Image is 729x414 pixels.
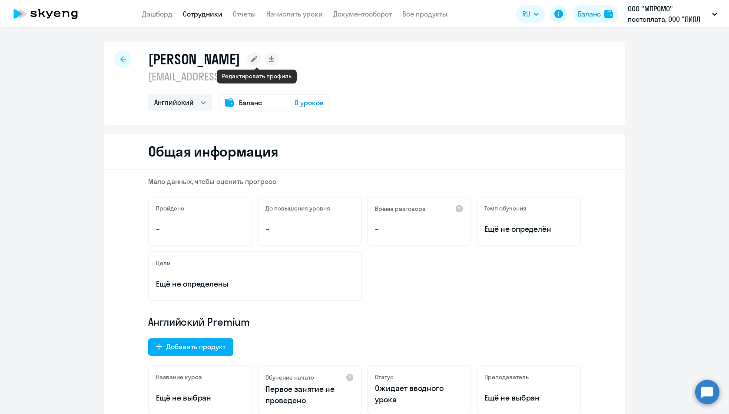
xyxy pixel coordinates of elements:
[265,224,354,235] p: –
[484,204,527,212] h5: Темп обучения
[239,97,262,108] span: Баланс
[148,50,240,68] h1: [PERSON_NAME]
[484,373,529,381] h5: Преподаватель
[148,338,233,356] button: Добавить продукт
[604,10,613,18] img: balance
[516,5,545,23] button: RU
[375,224,464,235] p: –
[233,10,256,18] a: Отчеты
[265,204,330,212] h5: До повышения уровня
[375,205,426,213] h5: Время разговора
[484,224,573,235] span: Ещё не определён
[148,143,278,160] h2: Общая информация
[295,97,324,108] span: 0 уроков
[166,341,225,352] div: Добавить продукт
[628,3,709,24] p: ООО "МПРОМО" постоплата, ООО "ПИПЛ МЕДИА ПРОДАКШЕН"
[148,177,581,186] p: Мало данных, чтобы оценить прогресс
[222,72,292,80] div: Редактировать профиль
[142,10,172,18] a: Дашборд
[623,3,722,24] button: ООО "МПРОМО" постоплата, ООО "ПИПЛ МЕДИА ПРОДАКШЕН"
[573,5,618,23] button: Балансbalance
[148,315,250,329] span: Английский Premium
[183,10,222,18] a: Сотрудники
[156,373,202,381] h5: Название курса
[156,278,354,290] p: Ещё не определены
[265,384,354,406] p: Первое занятие не проведено
[333,10,392,18] a: Документооборот
[375,383,464,405] p: Ожидает вводного урока
[156,224,245,235] p: –
[578,9,601,19] div: Баланс
[484,392,573,404] p: Ещё не выбран
[148,70,330,83] p: [EMAIL_ADDRESS][DOMAIN_NAME]
[375,373,394,381] h5: Статус
[266,10,323,18] a: Начислить уроки
[156,392,245,404] p: Ещё не выбран
[402,10,447,18] a: Все продукты
[156,204,184,212] h5: Пройдено
[156,259,170,267] h5: Цели
[522,9,530,19] span: RU
[265,374,314,381] h5: Обучение начато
